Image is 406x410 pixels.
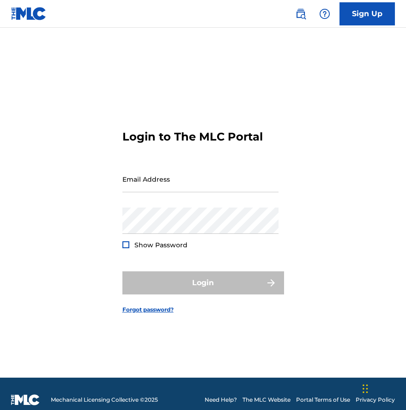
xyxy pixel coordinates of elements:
a: Sign Up [339,2,395,25]
a: Need Help? [205,396,237,404]
iframe: Chat Widget [360,366,406,410]
div: Drag [363,375,368,403]
a: Forgot password? [122,306,174,314]
img: MLC Logo [11,7,47,20]
img: help [319,8,330,19]
h3: Login to The MLC Portal [122,130,263,144]
img: logo [11,394,40,405]
span: Mechanical Licensing Collective © 2025 [51,396,158,404]
img: search [295,8,306,19]
a: Portal Terms of Use [296,396,350,404]
div: Help [315,5,334,23]
span: Show Password [134,241,188,249]
a: Privacy Policy [356,396,395,404]
a: Public Search [291,5,310,23]
a: The MLC Website [242,396,291,404]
